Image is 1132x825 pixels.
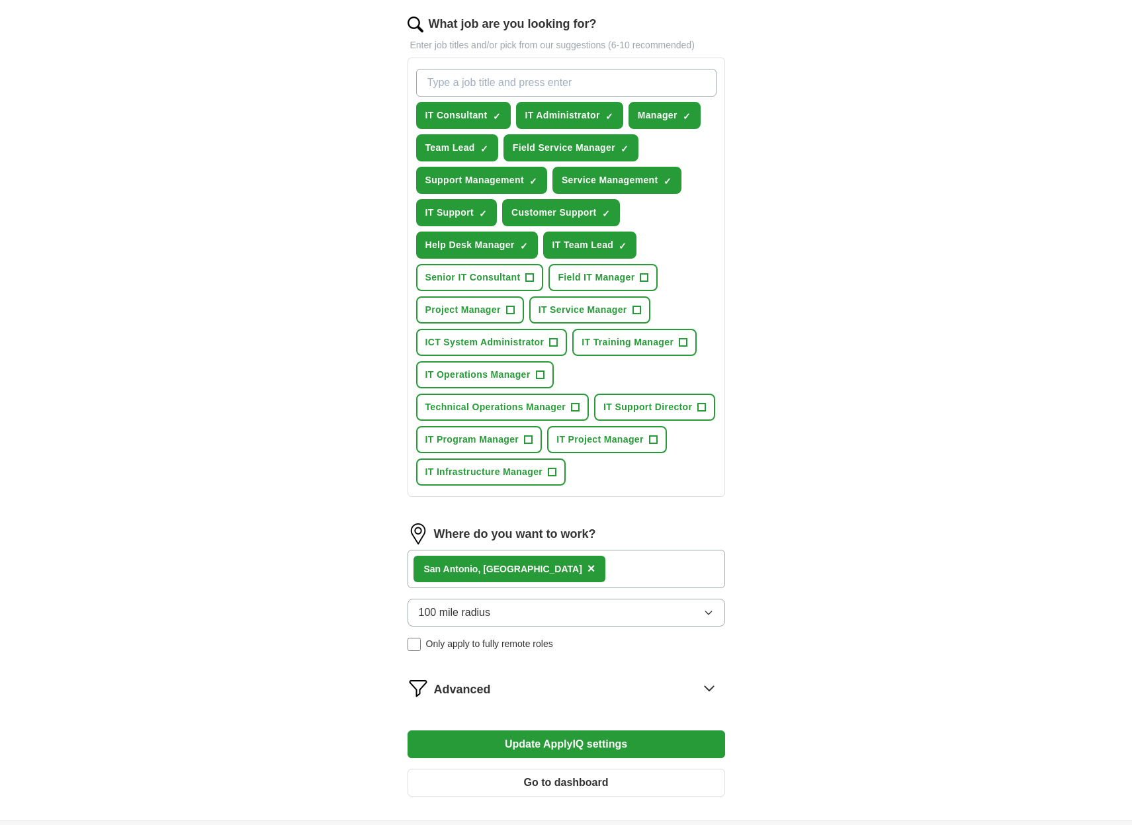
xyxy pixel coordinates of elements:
[416,426,543,453] button: IT Program Manager
[516,102,623,129] button: IT Administrator✓
[408,730,725,758] button: Update ApplyIQ settings
[425,433,519,447] span: IT Program Manager
[572,329,697,356] button: IT Training Manager
[416,329,568,356] button: ICT System Administrator
[683,111,691,122] span: ✓
[664,176,672,187] span: ✓
[511,206,597,220] span: Customer Support
[529,296,650,324] button: IT Service Manager
[434,681,491,699] span: Advanced
[425,400,566,414] span: Technical Operations Manager
[520,241,528,251] span: ✓
[543,232,637,259] button: IT Team Lead✓
[416,199,498,226] button: IT Support✓
[582,335,674,349] span: IT Training Manager
[558,271,634,284] span: Field IT Manager
[408,599,725,627] button: 100 mile radius
[425,206,474,220] span: IT Support
[408,677,429,699] img: filter
[419,605,491,621] span: 100 mile radius
[603,400,692,414] span: IT Support Director
[416,264,544,291] button: Senior IT Consultant
[408,769,725,797] button: Go to dashboard
[621,144,629,154] span: ✓
[416,394,589,421] button: Technical Operations Manager
[408,638,421,651] input: Only apply to fully remote roles
[425,109,488,122] span: IT Consultant
[629,102,701,129] button: Manager✓
[539,303,627,317] span: IT Service Manager
[416,232,538,259] button: Help Desk Manager✓
[425,368,531,382] span: IT Operations Manager
[416,167,547,194] button: Support Management✓
[408,523,429,544] img: location.png
[562,173,658,187] span: Service Management
[416,69,717,97] input: Type a job title and press enter
[638,109,677,122] span: Manager
[493,111,501,122] span: ✓
[425,271,521,284] span: Senior IT Consultant
[513,141,615,155] span: Field Service Manager
[408,17,423,32] img: search.png
[594,394,715,421] button: IT Support Director
[425,303,501,317] span: Project Manager
[529,176,537,187] span: ✓
[547,426,667,453] button: IT Project Manager
[416,458,566,486] button: IT Infrastructure Manager
[525,109,600,122] span: IT Administrator
[426,637,553,651] span: Only apply to fully remote roles
[602,208,610,219] span: ✓
[479,208,487,219] span: ✓
[503,134,638,161] button: Field Service Manager✓
[552,167,681,194] button: Service Management✓
[552,238,614,252] span: IT Team Lead
[416,296,524,324] button: Project Manager
[429,15,597,33] label: What job are you looking for?
[408,38,725,52] p: Enter job titles and/or pick from our suggestions (6-10 recommended)
[416,102,511,129] button: IT Consultant✓
[424,562,582,576] div: tonio, [GEOGRAPHIC_DATA]
[434,525,596,543] label: Where do you want to work?
[425,335,544,349] span: ICT System Administrator
[480,144,488,154] span: ✓
[425,465,543,479] span: IT Infrastructure Manager
[588,561,595,576] span: ×
[425,141,475,155] span: Team Lead
[502,199,620,226] button: Customer Support✓
[425,238,515,252] span: Help Desk Manager
[605,111,613,122] span: ✓
[416,361,554,388] button: IT Operations Manager
[425,173,524,187] span: Support Management
[556,433,644,447] span: IT Project Manager
[588,559,595,579] button: ×
[416,134,498,161] button: Team Lead✓
[548,264,658,291] button: Field IT Manager
[619,241,627,251] span: ✓
[424,564,456,574] strong: San An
